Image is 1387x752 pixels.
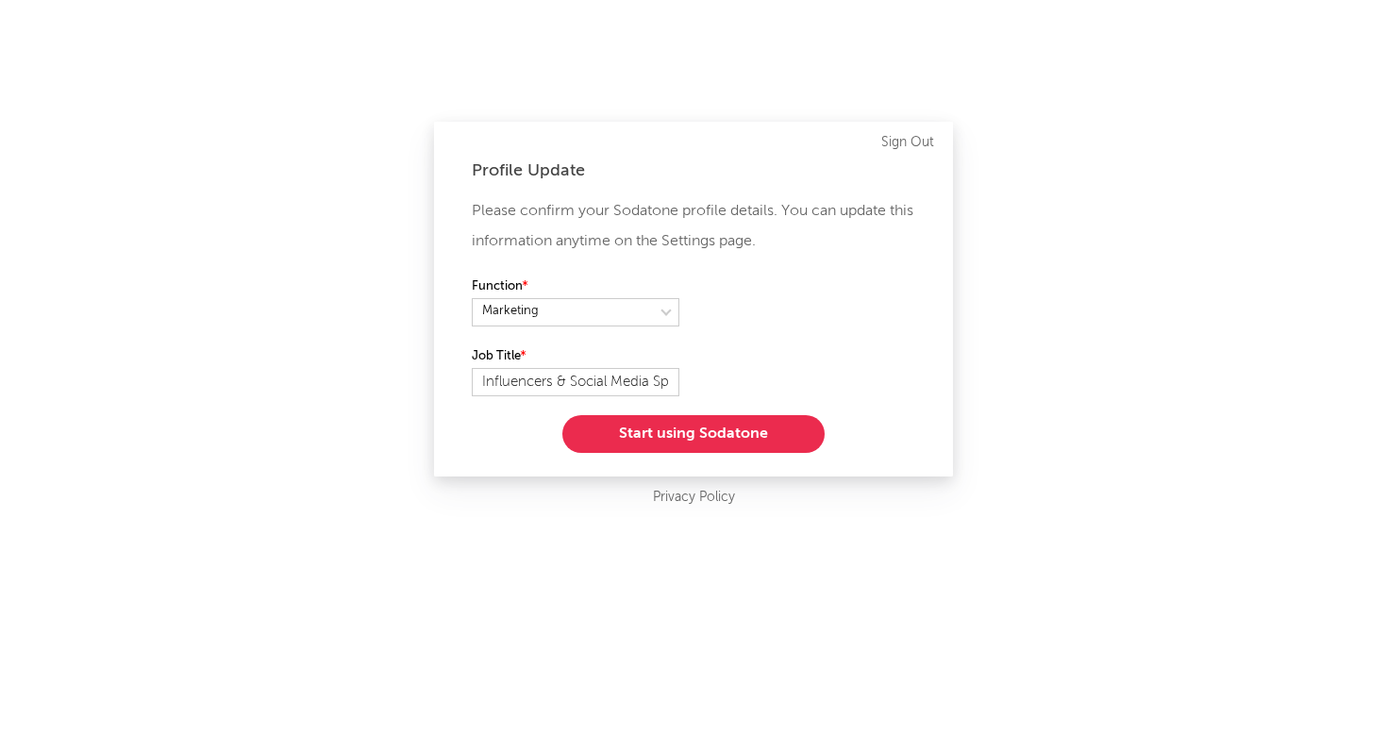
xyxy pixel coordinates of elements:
[472,159,915,182] div: Profile Update
[562,415,825,453] button: Start using Sodatone
[881,131,934,154] a: Sign Out
[472,345,679,368] label: Job Title
[472,276,679,298] label: Function
[653,486,735,510] a: Privacy Policy
[472,196,915,257] p: Please confirm your Sodatone profile details. You can update this information anytime on the Sett...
